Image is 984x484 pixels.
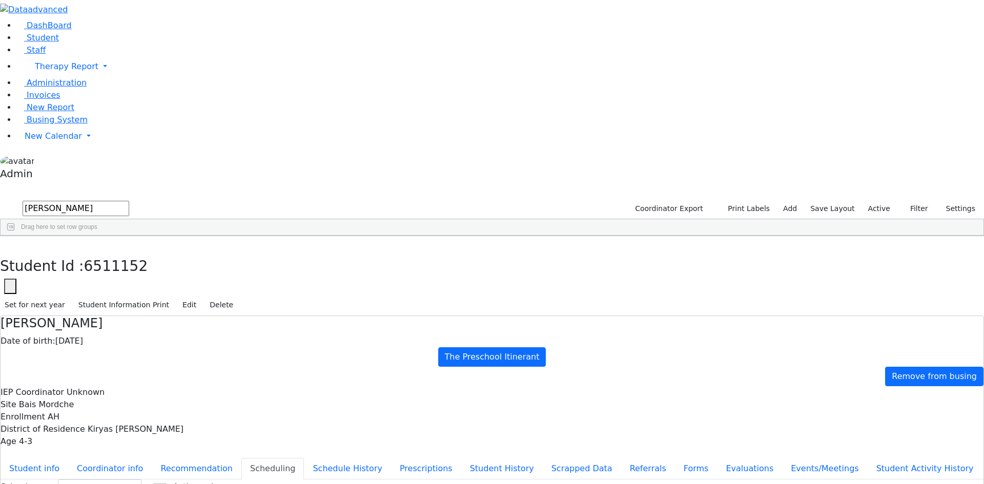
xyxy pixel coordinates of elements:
span: Administration [27,78,87,88]
span: New Report [27,102,74,112]
button: Delete [205,297,238,313]
label: Active [864,201,895,217]
button: Print Labels [716,201,774,217]
button: Coordinator info [68,458,152,479]
span: AH [48,412,59,422]
label: Enrollment [1,411,45,423]
a: DashBoard [16,20,72,30]
span: New Calendar [25,131,82,141]
span: Bais Mordche [19,399,74,409]
button: Student Activity History [868,458,982,479]
a: Remove from busing [885,367,983,386]
button: Evaluations [717,458,782,479]
a: Add [778,201,802,217]
button: Edit [178,297,201,313]
div: [DATE] [1,335,983,347]
a: The Preschool Itinerant [438,347,546,367]
button: Settings [933,201,980,217]
input: Search [23,201,129,216]
span: Drag here to set row groups [21,223,97,230]
h4: [PERSON_NAME] [1,316,983,331]
button: Referrals [621,458,675,479]
span: 4-3 [19,436,32,446]
button: Coordinator Export [628,201,708,217]
label: District of Residence [1,423,85,435]
button: Student Information Print [74,297,174,313]
button: Filter [897,201,933,217]
span: Busing System [27,115,88,124]
span: DashBoard [27,20,72,30]
label: Date of birth: [1,335,55,347]
a: Student [16,33,59,43]
button: Forms [675,458,717,479]
a: Invoices [16,90,60,100]
button: Recommendation [152,458,241,479]
a: Therapy Report [16,56,984,77]
button: Events/Meetings [782,458,867,479]
button: Schedule History [304,458,391,479]
span: Student [27,33,59,43]
a: Busing System [16,115,88,124]
span: Therapy Report [35,61,98,71]
span: Staff [27,45,46,55]
button: Scheduling [241,458,304,479]
button: Student info [1,458,68,479]
span: Remove from busing [892,371,977,381]
a: Staff [16,45,46,55]
span: Unknown [67,387,105,397]
button: Prescriptions [391,458,461,479]
label: Age [1,435,16,448]
button: Student History [461,458,543,479]
a: New Calendar [16,126,984,146]
span: 6511152 [84,258,148,275]
button: Save Layout [806,201,859,217]
label: IEP Coordinator [1,386,64,398]
span: Kiryas [PERSON_NAME] [88,424,183,434]
button: Scrapped Data [543,458,621,479]
label: Site [1,398,16,411]
a: Administration [16,78,87,88]
a: New Report [16,102,74,112]
span: Invoices [27,90,60,100]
